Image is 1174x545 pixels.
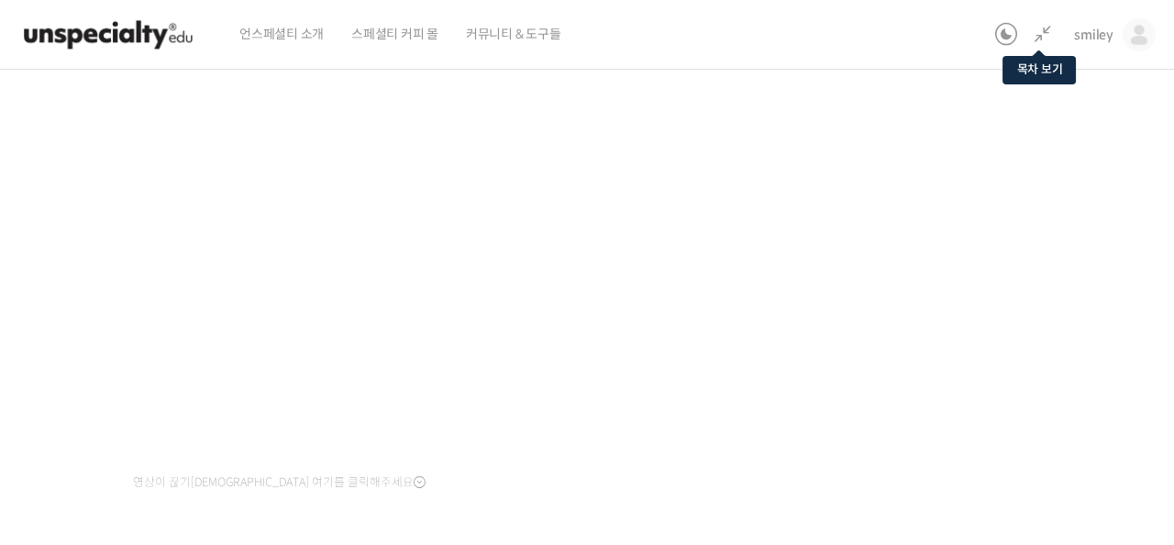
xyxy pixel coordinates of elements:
[121,393,237,439] a: 대화
[237,393,352,439] a: 설정
[133,475,426,490] span: 영상이 끊기[DEMOGRAPHIC_DATA] 여기를 클릭해주세요
[283,420,305,435] span: 설정
[58,420,69,435] span: 홈
[1074,27,1113,43] span: smiley
[6,393,121,439] a: 홈
[168,421,190,436] span: 대화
